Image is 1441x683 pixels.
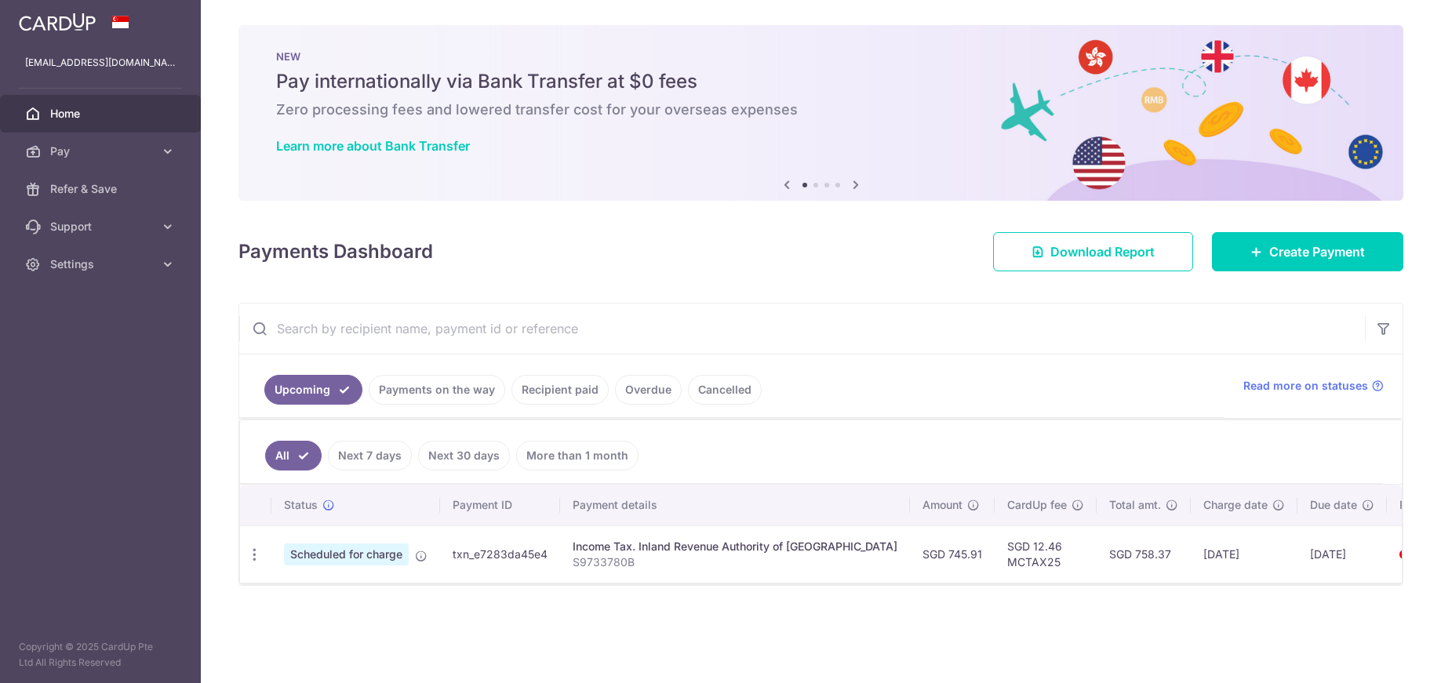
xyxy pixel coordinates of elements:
a: Next 7 days [328,441,412,470]
a: Download Report [993,232,1193,271]
a: Cancelled [688,375,762,405]
a: Learn more about Bank Transfer [276,138,470,154]
img: Bank transfer banner [238,25,1403,201]
h4: Payments Dashboard [238,238,433,266]
td: [DATE] [1297,525,1387,583]
span: Total amt. [1109,497,1161,513]
span: Due date [1310,497,1357,513]
a: Upcoming [264,375,362,405]
span: Home [50,106,154,122]
span: Settings [50,256,154,272]
a: All [265,441,322,470]
h5: Pay internationally via Bank Transfer at $0 fees [276,69,1366,94]
span: CardUp fee [1007,497,1067,513]
img: CardUp [19,13,96,31]
p: NEW [276,50,1366,63]
span: Status [284,497,318,513]
td: SGD 745.91 [910,525,995,583]
span: Support [50,219,154,234]
h6: Zero processing fees and lowered transfer cost for your overseas expenses [276,100,1366,119]
span: Read more on statuses [1243,378,1368,394]
p: [EMAIL_ADDRESS][DOMAIN_NAME] [25,55,176,71]
span: Scheduled for charge [284,543,409,565]
span: Amount [922,497,962,513]
span: Pay [50,144,154,159]
td: SGD 758.37 [1097,525,1191,583]
a: More than 1 month [516,441,639,470]
a: Read more on statuses [1243,378,1384,394]
div: Income Tax. Inland Revenue Authority of [GEOGRAPHIC_DATA] [573,539,897,554]
a: Payments on the way [369,375,505,405]
img: Bank Card [1392,545,1423,564]
span: Charge date [1203,497,1268,513]
a: Overdue [615,375,682,405]
a: Next 30 days [418,441,510,470]
td: [DATE] [1191,525,1297,583]
a: Recipient paid [511,375,609,405]
span: Create Payment [1269,242,1365,261]
span: Download Report [1050,242,1155,261]
input: Search by recipient name, payment id or reference [239,303,1365,354]
td: SGD 12.46 MCTAX25 [995,525,1097,583]
p: S9733780B [573,554,897,570]
th: Payment details [560,485,910,525]
th: Payment ID [440,485,560,525]
a: Create Payment [1212,232,1403,271]
span: Refer & Save [50,181,154,197]
td: txn_e7283da45e4 [440,525,560,583]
